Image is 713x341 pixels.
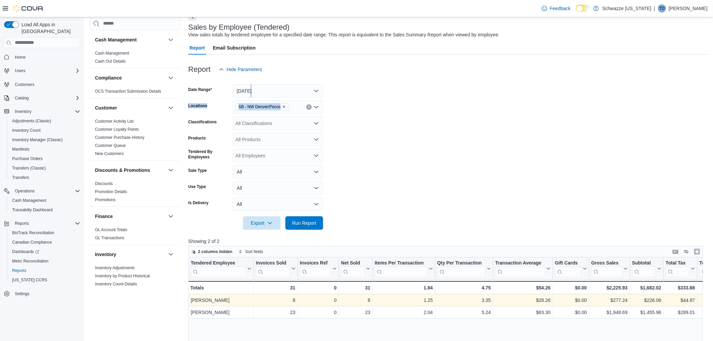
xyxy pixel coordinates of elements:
[7,266,83,275] button: Reports
[12,187,37,195] button: Operations
[15,188,35,194] span: Operations
[95,36,165,43] button: Cash Management
[632,284,661,292] div: $1,682.02
[375,284,433,292] div: 1.84
[15,221,29,226] span: Reports
[9,155,80,163] span: Purchase Orders
[495,296,551,304] div: $28.26
[19,21,80,35] span: Load All Apps in [GEOGRAPHIC_DATA]
[12,94,80,102] span: Catalog
[1,80,83,89] button: Customers
[341,296,370,304] div: 8
[95,282,137,286] a: Inventory Count Details
[188,23,290,31] h3: Sales by Employee (Tendered)
[665,260,695,277] button: Total Tax
[188,103,208,108] label: Locations
[437,260,485,277] div: Qty Per Transaction
[233,181,323,195] button: All
[555,296,587,304] div: $0.00
[188,31,500,38] div: View sales totals by tendered employee for a specified date range. This report is equivalent to t...
[233,197,323,211] button: All
[12,107,80,116] span: Inventory
[576,5,590,12] input: Dark Mode
[95,135,145,140] a: Customer Purchase History
[216,63,265,76] button: Hide Parameters
[9,248,80,256] span: Dashboards
[9,174,80,182] span: Transfers
[95,227,127,232] a: GL Account Totals
[682,248,690,256] button: Display options
[90,180,180,207] div: Discounts & Promotions
[9,248,42,256] a: Dashboards
[188,200,209,206] label: Is Delivery
[95,213,113,220] h3: Finance
[666,308,695,316] div: $289.01
[9,257,51,265] a: Metrc Reconciliation
[555,260,587,277] button: Gift Cards
[375,260,428,266] div: Items Per Transaction
[437,296,491,304] div: 3.35
[306,104,312,110] button: Clear input
[9,229,80,237] span: BioTrack Reconciliation
[1,289,83,299] button: Settings
[591,296,628,304] div: $277.24
[539,2,573,15] a: Feedback
[375,308,433,316] div: 2.04
[256,296,295,304] div: 8
[191,296,251,304] div: [PERSON_NAME]
[12,240,52,245] span: Canadian Compliance
[236,103,289,111] span: SB - NW Denver/Pecos
[15,291,29,297] span: Settings
[12,175,29,180] span: Transfers
[9,229,57,237] a: BioTrack Reconciliation
[95,274,150,278] a: Inventory by Product Historical
[95,213,165,220] button: Finance
[95,197,116,202] a: Promotions
[300,284,336,292] div: 0
[12,147,29,152] span: Manifests
[314,153,319,158] button: Open list of options
[9,206,55,214] a: Traceabilty Dashboard
[233,84,323,98] button: [DATE]
[12,156,43,161] span: Purchase Orders
[9,196,49,205] a: Cash Management
[658,4,666,12] div: Tim Defabbo-Winter JR
[9,126,80,134] span: Inventory Count
[9,238,55,246] a: Canadian Compliance
[555,308,587,316] div: $0.00
[632,260,656,277] div: Subtotal
[12,53,80,61] span: Home
[12,289,80,298] span: Settings
[314,121,319,126] button: Open list of options
[591,260,622,266] div: Gross Sales
[227,66,262,73] span: Hide Parameters
[12,277,47,283] span: [US_STATE] CCRS
[300,260,336,277] button: Invoices Ref
[12,80,80,89] span: Customers
[256,284,295,292] div: 31
[12,67,80,75] span: Users
[95,251,165,258] button: Inventory
[95,151,124,156] a: New Customers
[591,260,622,277] div: Gross Sales
[233,165,323,179] button: All
[188,135,206,141] label: Products
[555,260,582,277] div: Gift Card Sales
[256,260,295,277] button: Invoices Sold
[198,249,232,254] span: 2 columns hidden
[190,284,251,292] div: Totals
[659,4,665,12] span: TD
[495,284,551,292] div: $54.26
[188,149,230,160] label: Tendered By Employees
[591,260,628,277] button: Gross Sales
[9,257,80,265] span: Metrc Reconciliation
[95,143,126,148] span: Customer Queue
[95,119,134,124] a: Customer Activity List
[300,296,336,304] div: 0
[665,260,689,266] div: Total Tax
[666,296,695,304] div: $44.87
[256,308,295,316] div: 23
